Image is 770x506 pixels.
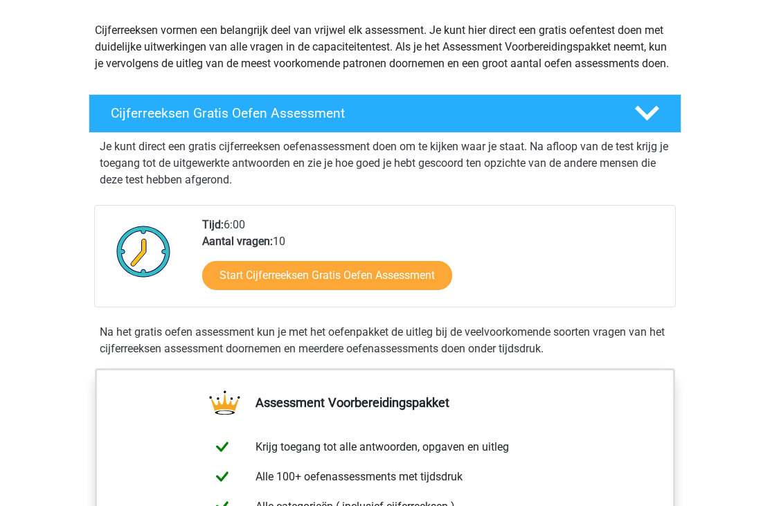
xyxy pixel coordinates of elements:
p: Je kunt direct een gratis cijferreeksen oefenassessment doen om te kijken waar je staat. Na afloo... [100,138,670,188]
img: Klok [109,217,179,286]
p: Cijferreeksen vormen een belangrijk deel van vrijwel elk assessment. Je kunt hier direct een grat... [95,22,675,72]
b: Aantal vragen: [202,235,273,248]
b: Tijd: [202,218,224,231]
div: Na het gratis oefen assessment kun je met het oefenpakket de uitleg bij de veelvoorkomende soorte... [94,324,676,357]
a: Start Cijferreeksen Gratis Oefen Assessment [202,261,452,290]
div: 6:00 10 [192,217,674,307]
h4: Cijferreeksen Gratis Oefen Assessment [111,105,612,121]
a: Cijferreeksen Gratis Oefen Assessment [83,94,687,133]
